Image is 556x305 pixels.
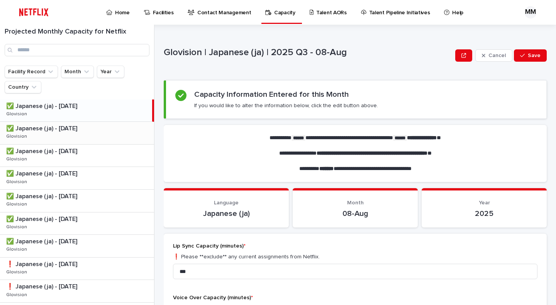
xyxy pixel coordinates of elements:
p: Glovision [6,200,29,207]
span: Language [214,200,239,206]
p: ✅ Japanese (ja) - [DATE] [6,101,79,110]
h1: Projected Monthly Capacity for Netflix [5,28,149,36]
p: Glovision [6,291,29,298]
p: Glovision | Japanese (ja) | 2025 Q3 - 08-Aug [164,47,452,58]
p: Glovision [6,132,29,139]
span: Save [528,53,541,58]
p: 2025 [431,209,537,218]
p: Glovision [6,178,29,185]
p: Glovision [6,223,29,230]
h2: Capacity Information Entered for this Month [194,90,349,99]
p: ✅ Japanese (ja) - [DATE] [6,169,79,177]
input: Search [5,44,149,56]
span: Month [347,200,364,206]
div: MM [524,6,537,19]
p: ❗️ Japanese (ja) - [DATE] [6,259,79,268]
button: Country [5,81,41,93]
span: Cancel [488,53,506,58]
p: Glovision [6,110,29,117]
p: ✅ Japanese (ja) - [DATE] [6,214,79,223]
button: Save [514,49,547,62]
p: ✅ Japanese (ja) - [DATE] [6,146,79,155]
p: ✅ Japanese (ja) - [DATE] [6,123,79,132]
p: Japanese (ja) [173,209,280,218]
button: Cancel [475,49,512,62]
p: Glovision [6,268,29,275]
span: Lip Sync Capacity (minutes) [173,243,246,249]
img: ifQbXi3ZQGMSEF7WDB7W [15,5,52,20]
p: ❗️ Please **exclude** any current assignments from Netflix. [173,253,537,261]
p: Glovision [6,245,29,252]
p: 08-Aug [302,209,409,218]
p: If you would like to alter the information below, click the edit button above. [194,102,378,109]
span: Year [479,200,490,206]
p: ❗️ Japanese (ja) - [DATE] [6,281,79,290]
p: ✅ Japanese (ja) - [DATE] [6,191,79,200]
button: Facility Record [5,66,58,78]
button: Month [61,66,94,78]
p: Glovision [6,155,29,162]
span: Voice Over Capacity (minutes) [173,295,253,300]
button: Year [97,66,124,78]
p: ✅ Japanese (ja) - [DATE] [6,236,79,245]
